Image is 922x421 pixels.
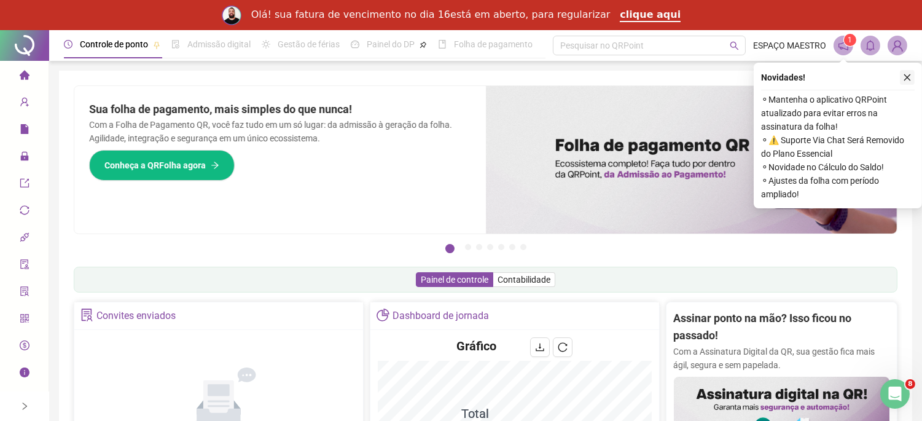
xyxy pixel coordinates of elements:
span: gift [20,389,29,414]
span: ⚬ Novidade no Cálculo do Saldo! [761,160,915,174]
div: Dashboard de jornada [393,305,489,326]
button: 5 [498,244,504,250]
span: search [730,41,739,50]
span: book [438,40,447,49]
span: pie-chart [377,309,389,321]
span: audit [20,254,29,278]
span: Painel do DP [367,39,415,49]
span: ⚬ ⚠️ Suporte Via Chat Será Removido do Plano Essencial [761,133,915,160]
span: pushpin [420,41,427,49]
span: user-add [20,92,29,116]
img: 12041 [888,36,907,55]
span: ⚬ Ajustes da folha com período ampliado! [761,174,915,201]
span: Admissão digital [187,39,251,49]
img: banner%2F8d14a306-6205-4263-8e5b-06e9a85ad873.png [486,86,897,234]
span: qrcode [20,308,29,332]
span: Novidades ! [761,71,805,84]
span: dollar [20,335,29,360]
span: right [20,402,29,411]
h2: Assinar ponto na mão? Isso ficou no passado! [674,310,889,345]
p: Com a Folha de Pagamento QR, você faz tudo em um só lugar: da admissão à geração da folha. Agilid... [89,118,471,145]
span: clock-circle [64,40,72,49]
div: Convites enviados [96,305,176,326]
span: sun [262,40,270,49]
span: ESPAÇO MAESTRO [753,39,826,52]
span: 1 [848,36,853,44]
button: 3 [476,244,482,250]
span: sync [20,200,29,224]
button: Conheça a QRFolha agora [89,150,235,181]
iframe: Intercom live chat [880,379,910,409]
button: 6 [509,244,515,250]
span: arrow-right [211,161,219,170]
span: dashboard [351,40,359,49]
span: Folha de pagamento [454,39,533,49]
span: close [903,73,912,82]
span: 8 [905,379,915,389]
span: file-done [171,40,180,49]
span: Contabilidade [498,275,550,285]
h4: Gráfico [456,337,496,355]
span: solution [20,281,29,305]
span: info-circle [20,362,29,387]
button: 2 [465,244,471,250]
span: Gestão de férias [278,39,340,49]
span: file [20,119,29,143]
span: solution [80,309,93,321]
span: lock [20,146,29,170]
span: bell [865,40,876,51]
span: Painel de controle [421,275,488,285]
button: 4 [487,244,493,250]
span: pushpin [153,41,160,49]
button: 1 [445,244,455,253]
span: export [20,173,29,197]
span: notification [838,40,849,51]
span: home [20,65,29,89]
p: Com a Assinatura Digital da QR, sua gestão fica mais ágil, segura e sem papelada. [674,345,889,372]
h2: Sua folha de pagamento, mais simples do que nunca! [89,101,471,118]
div: Olá! sua fatura de vencimento no dia 16está em aberto, para regularizar [251,9,611,21]
span: api [20,227,29,251]
span: Conheça a QRFolha agora [104,159,206,172]
a: clique aqui [620,9,681,22]
span: reload [558,342,568,352]
button: 7 [520,244,526,250]
span: Controle de ponto [80,39,148,49]
sup: 1 [844,34,856,46]
img: Profile image for Rodolfo [222,6,241,25]
span: ⚬ Mantenha o aplicativo QRPoint atualizado para evitar erros na assinatura da folha! [761,93,915,133]
span: download [535,342,545,352]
